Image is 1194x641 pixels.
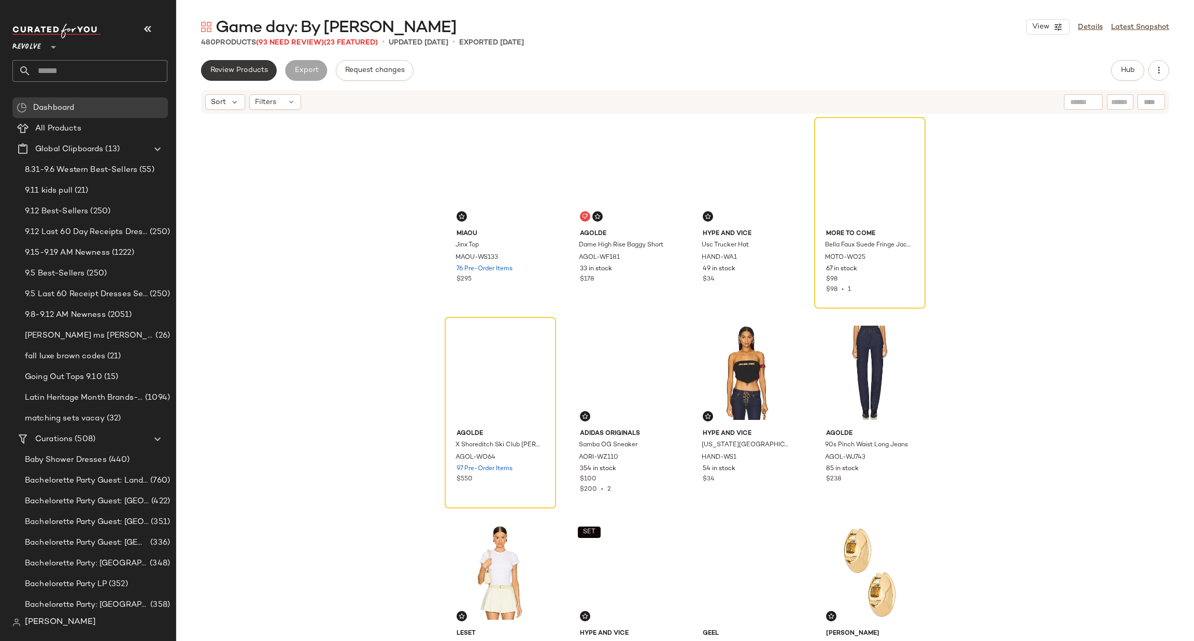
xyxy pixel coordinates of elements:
[702,253,737,263] span: HAND-WA1
[25,616,96,629] span: [PERSON_NAME]
[148,599,170,611] span: (358)
[201,39,216,47] span: 480
[211,97,226,108] span: Sort
[579,453,618,462] span: AORI-WZ110
[35,433,73,445] span: Curations
[456,453,495,462] span: AGOL-WO64
[35,143,103,155] span: Global Clipboards
[826,629,914,638] span: [PERSON_NAME]
[459,37,524,48] p: Exported [DATE]
[25,454,107,466] span: Baby Shower Dresses
[582,529,595,536] span: SET
[25,537,148,549] span: Bachelorette Party Guest: [GEOGRAPHIC_DATA]
[389,37,448,48] p: updated [DATE]
[826,229,914,239] span: MORE TO COME
[826,475,841,484] span: $238
[256,39,324,47] span: (93 Need Review)
[582,413,588,419] img: svg%3e
[582,213,588,220] img: svg%3e
[1111,22,1169,33] a: Latest Snapshot
[25,558,148,570] span: Bachelorette Party: [GEOGRAPHIC_DATA]
[825,241,913,250] span: Bella Faux Suede Fringe Jacket
[1111,60,1144,81] button: Hub
[826,464,859,474] span: 85 in stock
[12,618,21,627] img: svg%3e
[457,629,544,638] span: LESET
[102,371,119,383] span: (15)
[703,629,790,638] span: Geel
[1032,23,1049,31] span: View
[448,520,552,625] img: LSET-WS22_V1.jpg
[25,413,105,425] span: matching sets vacay
[702,453,736,462] span: HAND-WS1
[818,320,922,425] img: AGOL-WJ743_V1.jpg
[837,286,848,293] span: •
[579,253,620,263] span: AGOL-WF181
[25,288,148,300] span: 9.5 Last 60 Receipt Dresses Selling
[382,36,385,49] span: •
[594,213,601,220] img: svg%3e
[1120,66,1135,75] span: Hub
[33,102,74,114] span: Dashboard
[17,103,27,113] img: svg%3e
[25,226,148,238] span: 9.12 Last 60 Day Receipts Dresses
[201,60,277,81] button: Review Products
[457,275,472,284] span: $295
[25,392,143,404] span: Latin Heritage Month Brands- DO NOT DELETE
[580,475,596,484] span: $100
[107,454,130,466] span: (440)
[452,36,455,49] span: •
[148,558,170,570] span: (348)
[25,371,102,383] span: Going Out Tops 9.10
[459,213,465,220] img: svg%3e
[818,520,922,625] img: JENR-WL99_V1.jpg
[149,496,170,507] span: (422)
[825,453,865,462] span: AGOL-WJ743
[457,229,544,239] span: Miaou
[457,464,513,474] span: 97 Pre-Order Items
[580,629,667,638] span: Hype and Vice
[579,441,637,450] span: Samba OG Sneaker
[25,475,148,487] span: Bachelorette Party Guest: Landing Page
[456,253,498,263] span: MAOU-WS133
[106,309,132,321] span: (2051)
[826,265,857,274] span: 67 in stock
[25,578,107,590] span: Bachelorette Party LP
[580,429,667,439] span: adidas Originals
[25,496,149,507] span: Bachelorette Party Guest: [GEOGRAPHIC_DATA]
[457,429,544,439] span: AGOLDE
[137,164,154,176] span: (55)
[828,613,834,619] img: svg%3e
[580,265,612,274] span: 33 in stock
[25,268,84,280] span: 9.5 Best-Sellers
[201,37,378,48] div: Products
[105,351,121,362] span: (21)
[324,39,378,47] span: (23 Featured)
[25,247,110,259] span: 9.15-9.19 AM Newness
[826,429,914,439] span: AGOLDE
[578,527,601,538] button: SET
[25,351,105,362] span: fall luxe brown codes
[336,60,414,81] button: Request changes
[255,97,276,108] span: Filters
[705,413,711,419] img: svg%3e
[12,35,41,54] span: Revolve
[25,206,88,217] span: 9.12 Best-Sellers
[694,320,799,425] img: HAND-WS1_V1.jpg
[25,185,73,197] span: 9.11 kids pull
[580,464,616,474] span: 354 in stock
[12,24,101,38] img: cfy_white_logo.C9jOOHJF.svg
[703,229,790,239] span: Hype and Vice
[456,241,479,250] span: Jinx Top
[105,413,121,425] span: (32)
[88,206,110,217] span: (250)
[703,275,715,284] span: $34
[25,309,106,321] span: 9.8-9.12 AM Newness
[703,464,735,474] span: 54 in stock
[148,288,170,300] span: (250)
[201,22,211,32] img: svg%3e
[703,265,735,274] span: 49 in stock
[216,18,457,38] span: Game day: By [PERSON_NAME]
[702,241,749,250] span: Usc Trucker Hat
[580,229,667,239] span: AGOLDE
